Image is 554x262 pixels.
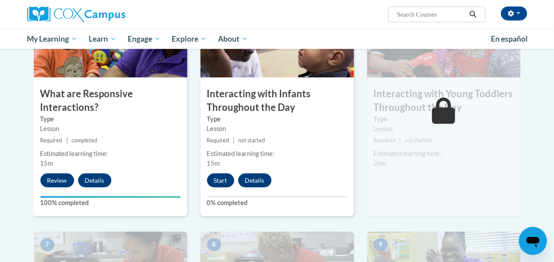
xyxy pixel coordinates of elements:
[166,29,212,49] a: Explore
[374,124,514,134] div: Lesson
[128,34,161,44] span: Engage
[40,114,181,124] label: Type
[27,7,185,22] a: Cox Campus
[519,227,547,255] iframe: Button to launch messaging window
[172,34,207,44] span: Explore
[486,30,534,48] a: En español
[40,198,181,208] label: 100% completed
[396,9,466,20] input: Search Courses
[374,238,388,251] span: 9
[238,173,272,188] button: Details
[501,7,527,21] button: Account Settings
[122,29,166,49] a: Engage
[40,238,54,251] span: 7
[367,87,521,114] h3: Interacting with Young Toddlers Throughout the Day
[238,137,265,144] span: not started
[491,34,528,43] span: En español
[405,137,432,144] span: not started
[40,149,181,159] div: Estimated learning time:
[466,9,479,20] button: Search
[207,238,221,251] span: 8
[207,124,347,134] div: Lesson
[66,137,68,144] span: |
[218,34,248,44] span: About
[374,114,514,124] label: Type
[40,173,74,188] button: Review
[34,87,187,114] h3: What are Responsive Interactions?
[21,29,534,49] div: Main menu
[78,173,111,188] button: Details
[207,137,229,144] span: Required
[40,159,54,167] span: 15m
[89,34,116,44] span: Learn
[207,159,220,167] span: 15m
[374,159,387,167] span: 20m
[40,196,181,198] div: Your progress
[27,7,125,22] img: Cox Campus
[207,114,347,124] label: Type
[21,29,83,49] a: My Learning
[207,173,234,188] button: Start
[207,198,347,208] label: 0% completed
[212,29,254,49] a: About
[71,137,97,144] span: completed
[233,137,235,144] span: |
[27,34,77,44] span: My Learning
[374,149,514,159] div: Estimated learning time:
[40,137,63,144] span: Required
[40,124,181,134] div: Lesson
[374,137,396,144] span: Required
[400,137,401,144] span: |
[207,149,347,159] div: Estimated learning time:
[83,29,122,49] a: Learn
[200,87,354,114] h3: Interacting with Infants Throughout the Day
